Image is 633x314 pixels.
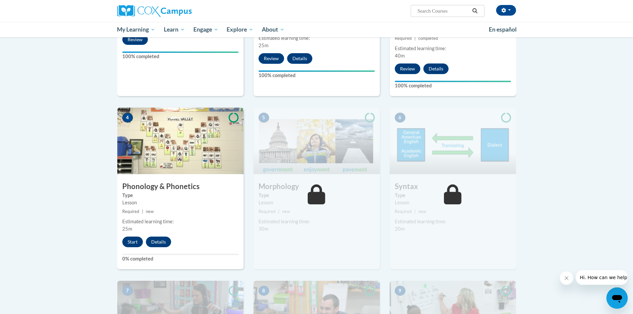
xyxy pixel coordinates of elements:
iframe: Close message [560,271,573,285]
button: Search [470,7,480,15]
h3: Morphology [254,181,380,192]
span: Hi. How can we help? [4,5,54,10]
div: Main menu [107,22,526,37]
div: Estimated learning time: [259,35,375,42]
h3: Syntax [390,181,516,192]
span: 30m [259,226,268,232]
div: Lesson [122,199,239,206]
span: 40m [395,53,405,58]
span: 9 [395,286,405,296]
span: | [142,209,143,214]
span: new [418,209,426,214]
button: Details [146,237,171,247]
span: Required [122,209,139,214]
button: Start [122,237,143,247]
iframe: Button to launch messaging window [606,287,628,309]
a: My Learning [113,22,160,37]
span: 5 [259,113,269,123]
button: Details [287,53,312,64]
a: En español [484,23,521,37]
label: Type [122,192,239,199]
label: 100% completed [259,72,375,79]
button: Review [122,34,148,45]
div: Your progress [259,70,375,72]
div: Estimated learning time: [395,218,511,225]
span: 7 [122,286,133,296]
label: 100% completed [122,53,239,60]
button: Review [259,53,284,64]
span: About [262,26,284,34]
div: Estimated learning time: [395,45,511,52]
span: | [414,36,416,41]
img: Cox Campus [117,5,192,17]
h3: Phonology & Phonetics [117,181,244,192]
span: | [414,209,416,214]
label: Type [259,192,375,199]
div: Your progress [122,52,239,53]
img: Course Image [254,108,380,174]
span: Required [395,209,412,214]
button: Review [395,63,420,74]
span: Required [259,209,275,214]
span: Explore [227,26,253,34]
span: 6 [395,113,405,123]
div: Estimated learning time: [259,218,375,225]
span: 25m [122,226,132,232]
span: 8 [259,286,269,296]
button: Details [423,63,449,74]
label: Type [395,192,511,199]
span: 25m [259,43,268,48]
span: Required [395,36,412,41]
a: Cox Campus [117,5,244,17]
iframe: Message from company [576,270,628,285]
input: Search Courses [417,7,470,15]
span: Engage [193,26,218,34]
span: My Learning [117,26,155,34]
img: Course Image [117,108,244,174]
div: Your progress [395,81,511,82]
span: | [278,209,279,214]
button: Account Settings [496,5,516,16]
span: new [146,209,154,214]
div: Lesson [259,199,375,206]
label: 0% completed [122,255,239,262]
img: Course Image [390,108,516,174]
span: 4 [122,113,133,123]
span: 20m [395,226,405,232]
a: Explore [222,22,258,37]
span: new [282,209,290,214]
a: About [258,22,289,37]
div: Estimated learning time: [122,218,239,225]
span: Learn [164,26,185,34]
a: Learn [159,22,189,37]
label: 100% completed [395,82,511,89]
a: Engage [189,22,223,37]
span: completed [418,36,438,41]
div: Lesson [395,199,511,206]
span: En español [489,26,517,33]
